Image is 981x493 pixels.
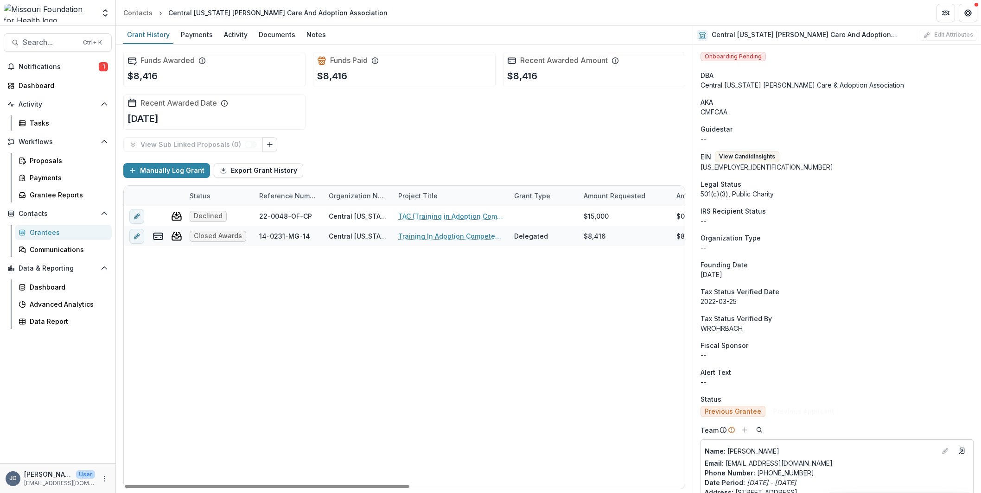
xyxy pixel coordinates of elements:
[398,231,503,241] a: Training In Adoption Competency(TAC)
[30,173,104,183] div: Payments
[254,186,323,206] div: Reference Number
[393,186,509,206] div: Project Title
[701,124,733,134] span: Guidestar
[15,170,112,185] a: Payments
[194,232,242,240] span: Closed Awards
[507,69,537,83] p: $8,416
[184,186,254,206] div: Status
[955,443,969,458] a: Go to contact
[15,115,112,131] a: Tasks
[701,270,974,279] div: [DATE]
[127,112,159,126] p: [DATE]
[30,156,104,165] div: Proposals
[254,191,323,201] div: Reference Number
[705,447,726,455] span: Name :
[123,163,210,178] button: Manually Log Grant
[701,189,974,199] div: 501(c)(3), Public Charity
[30,245,104,254] div: Communications
[578,191,651,201] div: Amount Requested
[705,458,833,468] a: Email: [EMAIL_ADDRESS][DOMAIN_NAME]
[671,186,740,206] div: Amount Awarded
[129,209,144,224] button: edit
[739,424,750,436] button: Add
[4,261,112,276] button: Open Data & Reporting
[99,62,108,71] span: 1
[15,279,112,295] a: Dashboard
[4,97,112,112] button: Open Activity
[30,282,104,292] div: Dashboard
[509,191,556,201] div: Grant Type
[120,6,391,19] nav: breadcrumb
[705,479,745,487] span: Date Period :
[99,4,112,22] button: Open entity switcher
[676,231,698,241] div: $8,416
[701,367,731,377] span: Alert Text
[715,151,779,162] button: View CandidInsights
[330,56,368,65] h2: Funds Paid
[123,28,173,41] div: Grant History
[255,28,299,41] div: Documents
[919,30,977,41] button: Edit Attributes
[701,243,974,253] p: --
[30,190,104,200] div: Grantee Reports
[514,231,548,241] div: Delegated
[701,107,974,117] p: CMFCAA
[701,323,974,333] p: WROHRBACH
[140,141,245,149] p: View Sub Linked Proposals ( 0 )
[220,28,251,41] div: Activity
[15,187,112,202] a: Grantee Reports
[705,469,755,477] span: Phone Number :
[30,228,104,237] div: Grantees
[15,153,112,168] a: Proposals
[705,446,936,456] a: Name: [PERSON_NAME]
[701,152,711,162] p: EIN
[15,297,112,312] a: Advanced Analytics
[4,78,112,93] a: Dashboard
[323,186,393,206] div: Organization Name
[4,59,112,74] button: Notifications1
[76,470,95,479] p: User
[259,211,312,221] div: 22-0048-OF-CP
[19,63,99,71] span: Notifications
[712,31,915,39] h2: Central [US_STATE] [PERSON_NAME] Care And Adoption Association
[509,186,578,206] div: Grant Type
[30,118,104,128] div: Tasks
[99,473,110,484] button: More
[701,287,779,297] span: Tax Status Verified Date
[323,191,393,201] div: Organization Name
[701,80,974,90] div: Central [US_STATE] [PERSON_NAME] Care & Adoption Association
[754,424,765,436] button: Search
[303,26,330,44] a: Notes
[153,231,164,242] button: view-payments
[19,81,104,90] div: Dashboard
[584,211,609,221] div: $15,000
[676,211,685,221] div: $0
[520,56,608,65] h2: Recent Awarded Amount
[23,38,77,47] span: Search...
[15,314,112,329] a: Data Report
[177,26,217,44] a: Payments
[123,137,263,152] button: View Sub Linked Proposals (0)
[747,479,796,487] i: [DATE] - [DATE]
[705,446,936,456] p: [PERSON_NAME]
[4,134,112,149] button: Open Workflows
[701,425,719,435] p: Team
[317,69,347,83] p: $8,416
[30,316,104,326] div: Data Report
[578,186,671,206] div: Amount Requested
[701,297,974,306] p: 2022-03-25
[936,4,955,22] button: Partners
[168,8,388,18] div: Central [US_STATE] [PERSON_NAME] Care And Adoption Association
[701,70,713,80] span: DBA
[4,4,95,22] img: Missouri Foundation for Health logo
[773,408,834,416] span: Previous Applicant
[701,350,974,360] div: --
[701,134,974,144] div: --
[120,6,156,19] a: Contacts
[19,210,97,218] span: Contacts
[123,8,153,18] div: Contacts
[15,242,112,257] a: Communications
[671,191,737,201] div: Amount Awarded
